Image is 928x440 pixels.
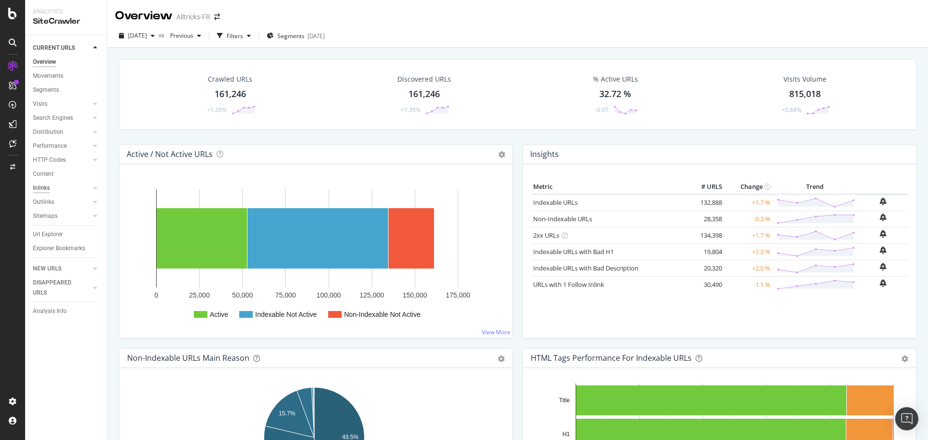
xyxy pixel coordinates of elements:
span: Segments [277,32,304,40]
div: gear [901,355,908,362]
a: 2xx URLs [533,231,559,240]
div: Outlinks [33,197,54,207]
td: -0.3 % [725,211,773,227]
a: Explorer Bookmarks [33,243,100,254]
div: Crawled URLs [208,74,252,84]
td: 28,358 [686,211,725,227]
a: Movements [33,71,100,81]
div: Visits [33,99,47,109]
div: Open Intercom Messenger [895,407,918,430]
a: Indexable URLs [533,198,578,207]
div: 161,246 [408,88,440,100]
td: -1.1 % [725,276,773,293]
td: 132,888 [686,194,725,211]
a: Distribution [33,127,90,137]
a: Content [33,169,100,179]
a: View More [482,328,510,336]
div: 32.72 % [599,88,631,100]
a: Url Explorer [33,229,100,240]
div: Analysis Info [33,306,67,316]
text: 125,000 [360,291,384,299]
td: 30,490 [686,276,725,293]
td: +1.7 % [725,194,773,211]
h4: Active / Not Active URLs [127,148,213,161]
text: Title [559,397,570,404]
div: Overview [33,57,56,67]
text: 15.7% [279,410,295,417]
div: +1.35% [207,106,227,114]
text: Non-Indexable Not Active [344,311,420,318]
div: bell-plus [880,246,886,254]
a: Non-Indexable URLs [533,214,592,223]
svg: A chart. [127,180,505,330]
a: Search Engines [33,113,90,123]
span: 2025 Sep. 22nd [128,31,147,40]
div: Content [33,169,54,179]
a: Performance [33,141,90,151]
div: [DATE] [307,32,325,40]
td: 20,320 [686,260,725,276]
div: Url Explorer [33,229,63,240]
div: bell-plus [880,213,886,221]
a: Visits [33,99,90,109]
a: Segments [33,85,100,95]
a: DISAPPEARED URLS [33,278,90,298]
td: +2.3 % [725,243,773,260]
div: NEW URLS [33,264,61,274]
div: 161,246 [215,88,246,100]
th: # URLS [686,180,725,194]
text: 0 [155,291,159,299]
div: Inlinks [33,183,50,193]
div: +1.35% [401,106,420,114]
a: Indexable URLs with Bad Description [533,264,638,272]
a: Sitemaps [33,211,90,221]
th: Change [725,180,773,194]
th: Metric [531,180,686,194]
a: URLs with 1 Follow Inlink [533,280,604,289]
a: Indexable URLs with Bad H1 [533,247,614,256]
button: Segments[DATE] [263,28,329,43]
i: Options [498,151,505,158]
div: Search Engines [33,113,73,123]
div: Visits Volume [783,74,826,84]
text: H1 [563,431,570,438]
div: arrow-right-arrow-left [214,14,220,20]
div: CURRENT URLS [33,43,75,53]
div: -0.07 [595,106,609,114]
a: CURRENT URLS [33,43,90,53]
a: HTTP Codes [33,155,90,165]
div: Alltricks-FR [176,12,210,22]
div: Filters [227,32,243,40]
text: 25,000 [189,291,210,299]
span: vs [159,31,166,39]
td: 19,804 [686,243,725,260]
div: Movements [33,71,63,81]
text: 150,000 [403,291,427,299]
span: Previous [166,31,193,40]
text: 75,000 [275,291,296,299]
div: DISAPPEARED URLS [33,278,82,298]
button: Previous [166,28,205,43]
div: Distribution [33,127,63,137]
td: +1.7 % [725,227,773,243]
div: % Active URLs [593,74,638,84]
a: Inlinks [33,183,90,193]
text: 175,000 [446,291,470,299]
div: Performance [33,141,67,151]
div: bell-plus [880,263,886,270]
a: Outlinks [33,197,90,207]
div: Analytics [33,8,99,16]
text: 50,000 [232,291,253,299]
div: SiteCrawler [33,16,99,27]
div: Discovered URLs [397,74,451,84]
a: Overview [33,57,100,67]
div: gear [498,355,505,362]
div: bell-plus [880,230,886,238]
text: Indexable Not Active [255,311,317,318]
div: Overview [115,8,173,24]
div: Segments [33,85,59,95]
a: NEW URLS [33,264,90,274]
div: HTTP Codes [33,155,66,165]
div: Explorer Bookmarks [33,243,85,254]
